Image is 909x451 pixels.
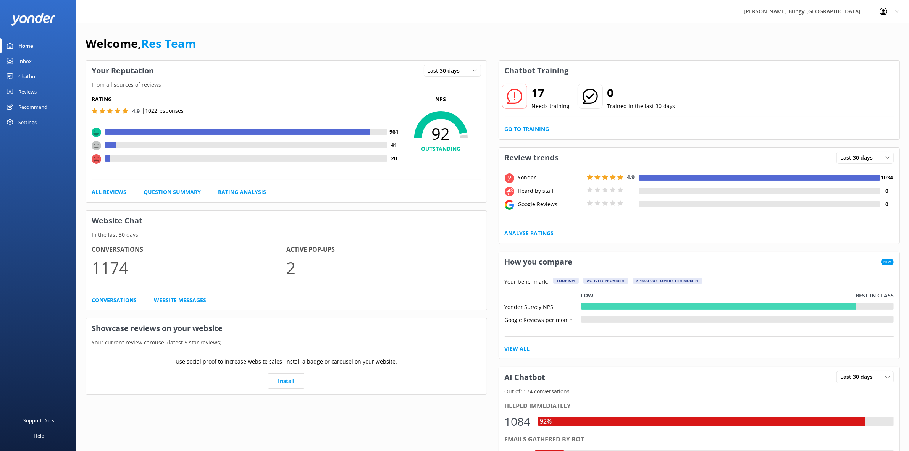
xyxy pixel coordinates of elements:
h4: Conversations [92,245,286,255]
p: Best in class [856,291,894,300]
span: Last 30 days [840,373,877,381]
a: Go to Training [505,125,549,133]
div: Helped immediately [505,401,894,411]
h3: Chatbot Training [499,61,575,81]
h4: 41 [387,141,401,149]
h1: Welcome, [86,34,196,53]
span: Last 30 days [428,66,465,75]
p: From all sources of reviews [86,81,487,89]
h3: Your Reputation [86,61,160,81]
a: Question Summary [144,188,201,196]
div: Emails gathered by bot [505,435,894,445]
h4: OUTSTANDING [401,145,481,153]
img: yonder-white-logo.png [11,13,55,25]
div: Support Docs [24,413,55,428]
div: Help [34,428,44,443]
p: 1174 [92,255,286,280]
h5: Rating [92,95,401,103]
span: 4.9 [627,173,635,181]
h4: 20 [387,154,401,163]
div: Tourism [553,278,579,284]
div: 1084 [505,412,531,431]
div: Google Reviews [516,200,585,209]
div: Inbox [18,53,32,69]
div: Chatbot [18,69,37,84]
h3: Review trends [499,148,565,168]
a: Conversations [92,296,137,304]
a: Website Messages [154,296,206,304]
a: Res Team [141,36,196,51]
div: Yonder [516,173,585,182]
div: > 1000 customers per month [633,278,702,284]
h3: How you compare [499,252,578,272]
p: | 1022 responses [142,107,184,115]
h4: Active Pop-ups [286,245,481,255]
div: Activity Provider [583,278,628,284]
p: In the last 30 days [86,231,487,239]
a: All Reviews [92,188,126,196]
span: New [881,259,894,265]
p: NPS [401,95,481,103]
h4: 961 [387,128,401,136]
span: Last 30 days [840,154,877,162]
h2: 0 [607,84,675,102]
h3: AI Chatbot [499,367,551,387]
div: 92% [538,417,554,427]
div: Home [18,38,33,53]
div: Recommend [18,99,47,115]
div: Settings [18,115,37,130]
p: Out of 1174 conversations [499,387,900,396]
p: Use social proof to increase website sales. Install a badge or carousel on your website. [176,357,397,366]
div: Reviews [18,84,37,99]
p: Needs training [532,102,570,110]
div: Yonder Survey NPS [505,303,581,310]
a: Rating Analysis [218,188,266,196]
h4: 1034 [880,173,894,182]
div: Heard by staff [516,187,585,195]
p: Low [581,291,594,300]
p: Your current review carousel (latest 5 star reviews) [86,338,487,347]
p: Your benchmark: [505,278,549,287]
p: Trained in the last 30 days [607,102,675,110]
h3: Website Chat [86,211,487,231]
h4: 0 [880,200,894,209]
h3: Showcase reviews on your website [86,318,487,338]
p: 2 [286,255,481,280]
a: View All [505,344,530,353]
a: Analyse Ratings [505,229,554,238]
span: 92 [401,124,481,143]
h4: 0 [880,187,894,195]
h2: 17 [532,84,570,102]
a: Install [268,373,304,389]
div: Google Reviews per month [505,316,581,323]
span: 4.9 [132,107,140,115]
